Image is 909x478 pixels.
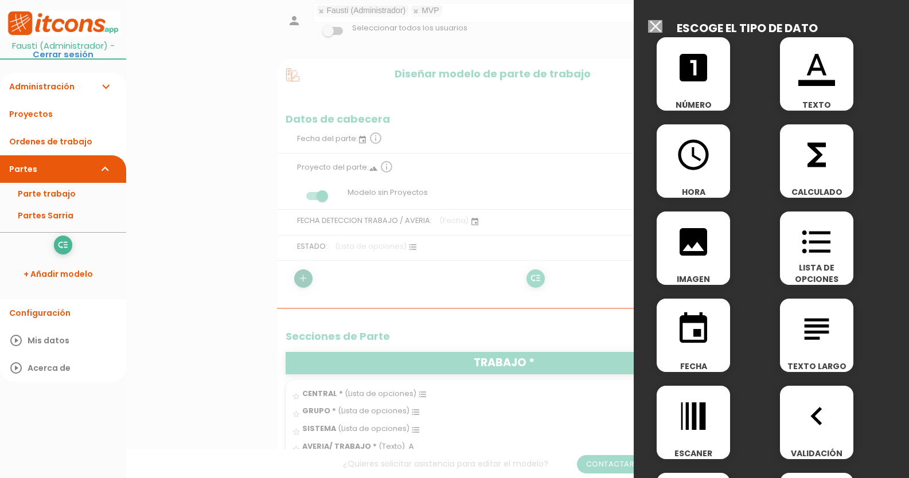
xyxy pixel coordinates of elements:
span: HORA [657,186,730,198]
i: format_list_bulleted [798,224,835,260]
span: VALIDACIÓN [780,448,853,459]
span: LISTA DE OPCIONES [780,262,853,285]
i: navigate_before [798,398,835,434]
i: access_time [675,136,712,173]
i: functions [798,136,835,173]
span: TEXTO LARGO [780,361,853,372]
i: line_weight [675,398,712,434]
i: format_color_text [798,49,835,86]
i: looks_one [675,49,712,86]
span: CALCULADO [780,186,853,198]
i: subject [798,311,835,347]
span: TEXTO [780,99,853,111]
span: IMAGEN [657,273,730,285]
span: NÚMERO [657,99,730,111]
span: FECHA [657,361,730,372]
h2: ESCOGE EL TIPO DE DATO [677,22,818,34]
span: ESCANER [657,448,730,459]
i: image [675,224,712,260]
i: event [675,311,712,347]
